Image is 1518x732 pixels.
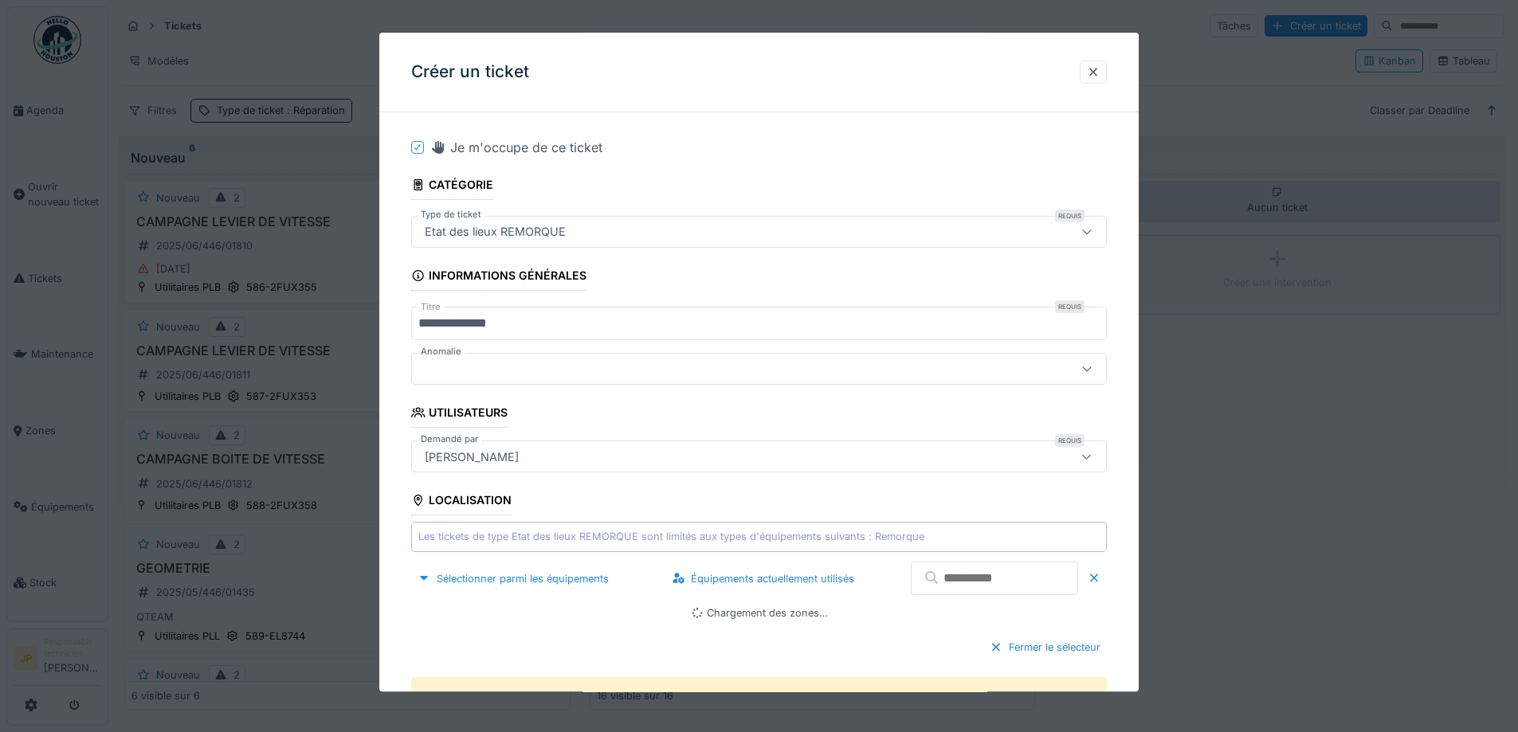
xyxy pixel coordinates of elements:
[411,568,615,589] div: Sélectionner parmi les équipements
[1055,435,1085,448] div: Requis
[411,62,529,82] h3: Créer un ticket
[1055,209,1085,222] div: Requis
[411,401,508,429] div: Utilisateurs
[411,264,586,291] div: Informations générales
[418,433,481,447] label: Demandé par
[983,636,1107,658] div: Fermer le sélecteur
[411,489,512,516] div: Localisation
[411,605,1107,620] div: Chargement des zones…
[418,448,525,466] div: [PERSON_NAME]
[418,346,465,359] label: Anomalie
[665,568,861,589] div: Équipements actuellement utilisés
[418,301,444,315] label: Titre
[430,138,602,157] div: Je m'occupe de ce ticket
[418,223,572,241] div: Etat des lieux REMORQUE
[1055,301,1085,314] div: Requis
[418,530,924,545] div: Les tickets de type Etat des lieux REMORQUE sont limités aux types d'équipements suivants : Remorque
[418,208,484,221] label: Type de ticket
[411,173,493,200] div: Catégorie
